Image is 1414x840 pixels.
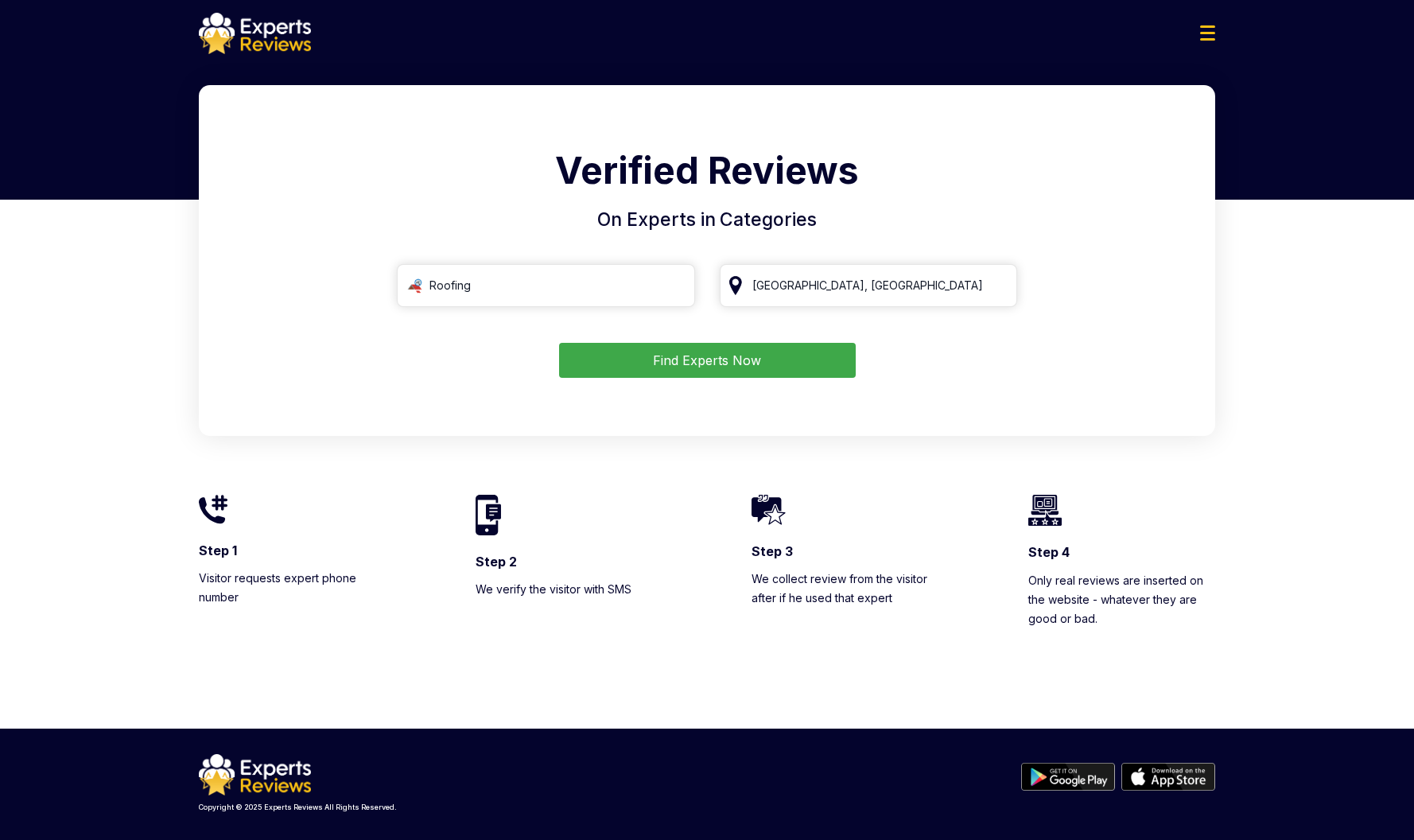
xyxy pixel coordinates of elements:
input: Search Category [397,264,695,307]
p: Visitor requests expert phone number [199,569,387,607]
p: Only real reviews are inserted on the website - whatever they are good or bad. [1028,571,1216,628]
h3: Step 4 [1028,543,1216,561]
input: Your City [720,264,1018,307]
img: homeIcon2 [476,495,501,535]
p: Copyright © 2025 Experts Reviews All Rights Reserved. [199,802,397,813]
img: Menu Icon [1200,25,1215,41]
img: logo [199,13,311,54]
img: apple store btn [1121,763,1215,791]
img: homeIcon1 [199,495,227,524]
p: We verify the visitor with SMS [476,580,663,599]
img: homeIcon3 [752,495,786,525]
h3: Step 1 [199,542,387,559]
img: play store btn [1021,763,1115,791]
button: Find Experts Now [559,343,856,378]
h4: On Experts in Categories [218,206,1196,234]
h3: Step 3 [752,542,939,560]
p: We collect review from the visitor after if he used that expert [752,570,939,608]
h1: Verified Reviews [218,143,1196,206]
img: homeIcon4 [1028,495,1062,526]
img: logo [199,754,311,795]
h3: Step 2 [476,553,663,570]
